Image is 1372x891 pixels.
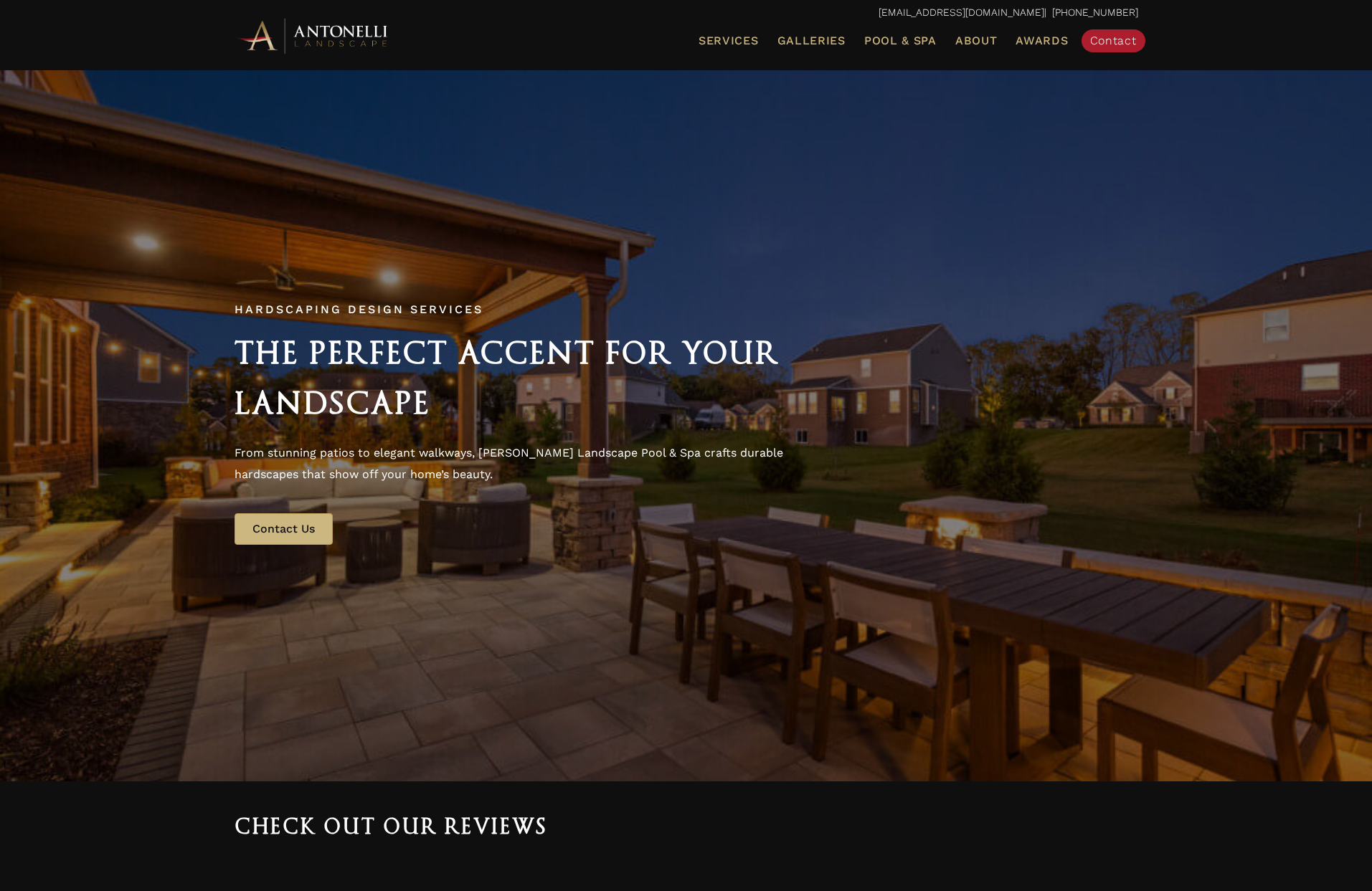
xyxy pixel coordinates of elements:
a: Pool & Spa [858,32,942,50]
a: [EMAIL_ADDRESS][DOMAIN_NAME] [879,6,1044,18]
a: Galleries [772,32,851,50]
span: Check out our reviews [235,814,548,839]
a: Services [693,32,765,50]
span: Awards [1016,34,1068,47]
span: Contact Us [252,522,315,535]
span: Galleries [777,34,846,47]
a: Awards [1010,32,1074,50]
span: About [955,35,998,47]
span: The Perfect Accent for Your Landscape [235,335,780,421]
span: Contact [1090,34,1137,47]
img: Antonelli Horizontal Logo [235,16,392,55]
a: Contact Us [235,513,333,545]
p: | [PHONE_NUMBER] [235,4,1138,22]
span: From stunning patios to elegant walkways, [PERSON_NAME] Landscape Pool & Spa crafts durable hards... [235,446,783,481]
span: Services [699,35,759,47]
span: Hardscaping Design Services [235,302,483,316]
span: Pool & Spa [864,34,937,47]
a: Contact [1082,29,1145,52]
a: About [950,32,1003,50]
